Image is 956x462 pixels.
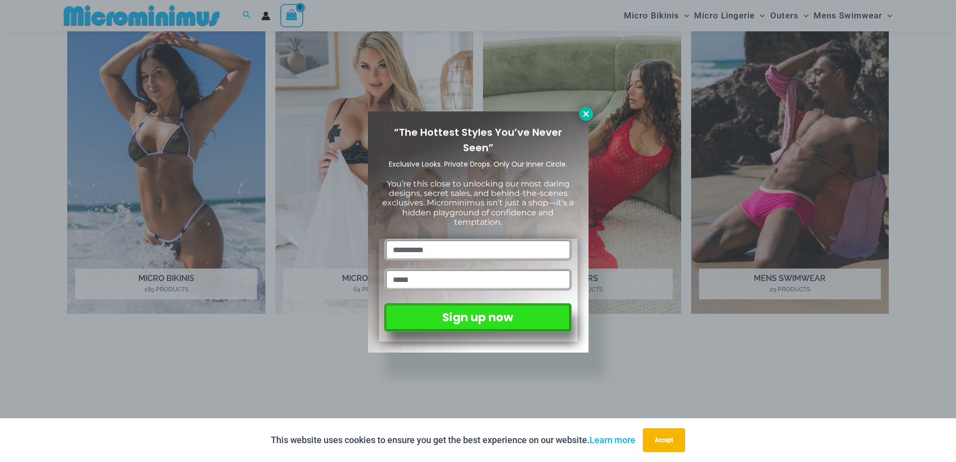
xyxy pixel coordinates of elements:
[271,433,635,448] p: This website uses cookies to ensure you get the best experience on our website.
[394,125,562,155] span: “The Hottest Styles You’ve Never Seen”
[389,159,567,169] span: Exclusive Looks. Private Drops. Only Our Inner Circle.
[643,428,685,452] button: Accept
[579,107,593,121] button: Close
[382,179,574,227] span: You’re this close to unlocking our most daring designs, secret sales, and behind-the-scenes exclu...
[590,435,635,445] a: Learn more
[384,303,571,332] button: Sign up now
